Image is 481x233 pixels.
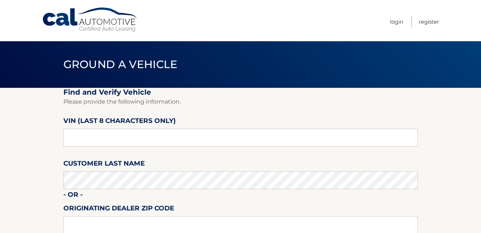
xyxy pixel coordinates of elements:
label: VIN (last 8 characters only) [63,115,176,129]
a: Login [390,16,403,28]
label: Customer Last Name [63,158,145,171]
a: Cal Automotive [42,7,139,33]
p: Please provide the following information. [63,97,418,107]
a: Register [419,16,439,28]
h2: Find and Verify Vehicle [63,88,418,97]
span: Ground a Vehicle [63,58,178,71]
label: Originating Dealer Zip Code [63,203,174,216]
label: - or - [63,189,83,203]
